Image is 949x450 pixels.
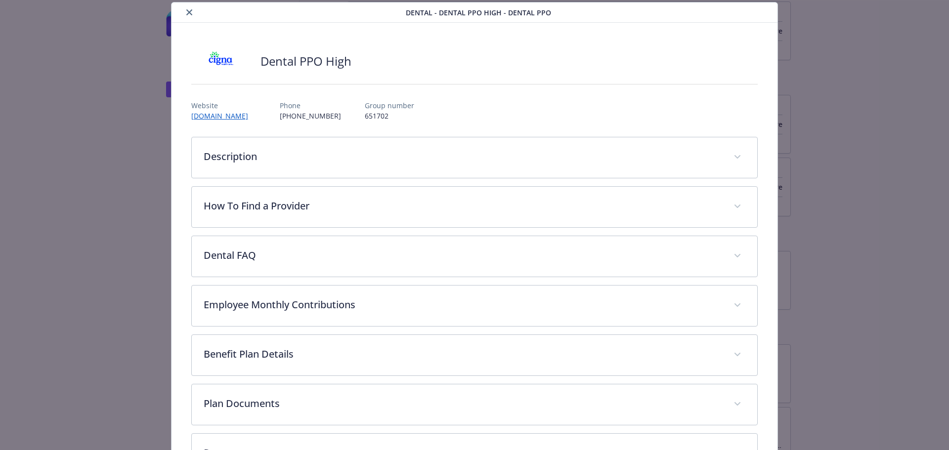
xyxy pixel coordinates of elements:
img: CIGNA [191,46,251,76]
p: [PHONE_NUMBER] [280,111,341,121]
a: [DOMAIN_NAME] [191,111,256,121]
div: Description [192,137,758,178]
button: close [183,6,195,18]
p: Dental FAQ [204,248,722,263]
h2: Dental PPO High [260,53,351,70]
p: Employee Monthly Contributions [204,297,722,312]
p: 651702 [365,111,414,121]
p: Website [191,100,256,111]
div: How To Find a Provider [192,187,758,227]
p: Plan Documents [204,396,722,411]
div: Plan Documents [192,384,758,425]
div: Benefit Plan Details [192,335,758,375]
div: Dental FAQ [192,236,758,277]
div: Employee Monthly Contributions [192,286,758,326]
span: Dental - Dental PPO High - Dental PPO [406,7,551,18]
p: How To Find a Provider [204,199,722,213]
p: Description [204,149,722,164]
p: Group number [365,100,414,111]
p: Phone [280,100,341,111]
p: Benefit Plan Details [204,347,722,362]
